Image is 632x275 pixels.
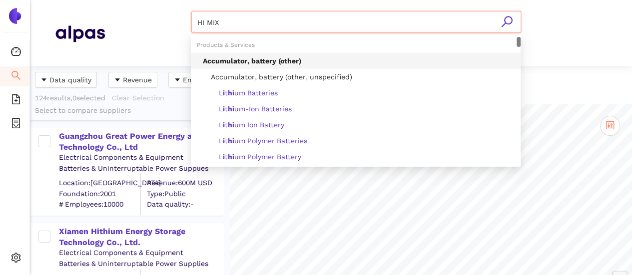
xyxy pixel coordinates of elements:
span: Foundation: 2001 [59,189,140,199]
span: Revenue [123,74,152,85]
div: Batteries & Uninterruptable Power Supplies [59,259,223,269]
span: L t um-Ion Batteries [219,105,292,113]
span: setting [11,249,21,269]
span: Accumulator, battery (other, unspecified) [203,73,352,81]
div: Products & Services [191,37,521,53]
button: caret-downData quality [35,72,97,88]
span: L t um Batteries [219,89,278,97]
span: search [501,15,513,28]
span: Type: Public [147,189,223,199]
span: search [11,67,21,87]
b: i [223,153,225,161]
b: i [223,89,225,97]
div: Revenue: 600M USD [147,178,223,188]
span: file-add [11,91,21,111]
img: Logo [7,8,23,24]
button: Clear Selection [111,90,171,106]
span: caret-down [114,76,121,84]
div: Electrical Components & Equipment [59,248,223,258]
div: Xiamen Hithium Energy Storage Technology Co., Ltd. [59,226,223,249]
b: i [223,121,225,129]
span: Data quality [49,74,91,85]
b: hi [228,137,234,145]
div: Guangzhou Great Power Energy and Technology Co., Ltd [59,131,223,153]
span: 124 results, 0 selected [35,94,105,102]
span: # Employees: 10000 [59,200,140,210]
span: Data quality: - [147,200,223,210]
span: container [11,115,21,135]
span: L t um Polymer Battery [219,153,301,161]
span: Accumulator, battery (other) [203,57,301,65]
img: Homepage [55,21,105,46]
b: hi [228,89,234,97]
div: Electrical Components & Equipment [59,153,223,163]
b: i [223,137,225,145]
button: caret-downEmployees [168,72,225,88]
span: L t um Ion Battery [219,121,284,129]
span: caret-down [40,76,47,84]
button: caret-downRevenue [108,72,157,88]
div: Batteries & Uninterruptable Power Supplies [59,163,223,173]
span: control [606,121,615,130]
span: caret-down [174,76,181,84]
span: dashboard [11,43,21,63]
b: hi [228,105,234,113]
b: hi [228,153,234,161]
b: hi [228,121,234,129]
span: Employees [183,74,219,85]
span: L t um Polymer Batteries [219,137,307,145]
div: Location: [GEOGRAPHIC_DATA] [59,178,140,188]
b: i [223,105,225,113]
div: Select to compare suppliers [35,106,225,116]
